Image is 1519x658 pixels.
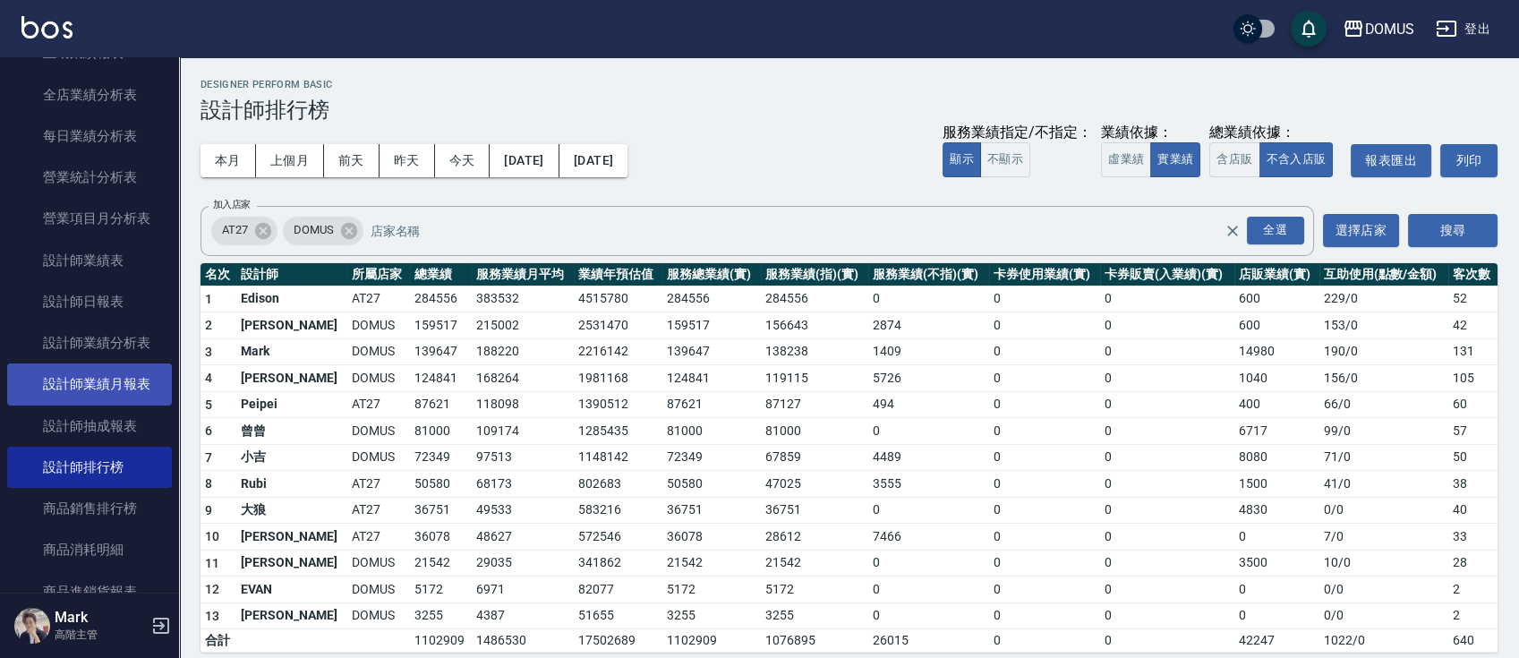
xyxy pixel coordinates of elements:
[662,577,761,603] td: 5172
[472,444,574,471] td: 97513
[761,602,868,629] td: 3255
[1448,286,1498,312] td: 52
[7,240,172,281] a: 設計師業績表
[435,144,491,177] button: 今天
[410,391,472,418] td: 87621
[662,312,761,339] td: 159517
[472,391,574,418] td: 118098
[410,338,472,365] td: 139647
[1100,577,1234,603] td: 0
[662,391,761,418] td: 87621
[283,217,363,245] div: DOMUS
[1234,444,1319,471] td: 8080
[1319,524,1448,551] td: 7 / 0
[1448,550,1498,577] td: 28
[761,577,868,603] td: 5172
[7,363,172,405] a: 設計師業績月報表
[205,503,212,517] span: 9
[472,577,574,603] td: 6971
[205,476,212,491] span: 8
[1100,471,1234,498] td: 0
[347,338,410,365] td: DOMUS
[236,338,347,365] td: Mark
[472,263,574,286] th: 服務業績月平均
[205,423,212,438] span: 6
[283,221,345,239] span: DOMUS
[1448,365,1498,392] td: 105
[1100,365,1234,392] td: 0
[1100,391,1234,418] td: 0
[472,471,574,498] td: 68173
[980,142,1030,177] button: 不顯示
[410,629,472,653] td: 1102909
[472,338,574,365] td: 188220
[7,571,172,612] a: 商品進銷貨報表
[1448,602,1498,629] td: 2
[868,629,989,653] td: 26015
[347,365,410,392] td: DOMUS
[868,524,989,551] td: 7466
[1100,418,1234,445] td: 0
[7,447,172,488] a: 設計師排行榜
[7,157,172,198] a: 營業統計分析表
[236,471,347,498] td: Rubi
[868,418,989,445] td: 0
[472,497,574,524] td: 49533
[211,217,277,245] div: AT27
[236,286,347,312] td: Edison
[236,263,347,286] th: 設計師
[55,609,146,627] h5: Mark
[1100,629,1234,653] td: 0
[472,312,574,339] td: 215002
[1448,629,1498,653] td: 640
[1448,338,1498,365] td: 131
[574,524,662,551] td: 572546
[324,144,380,177] button: 前天
[761,338,868,365] td: 138238
[1319,263,1448,286] th: 互助使用(點數/金額)
[201,98,1498,123] h3: 設計師排行榜
[574,550,662,577] td: 341862
[236,524,347,551] td: [PERSON_NAME]
[410,602,472,629] td: 3255
[410,286,472,312] td: 284556
[201,79,1498,90] h2: Designer Perform Basic
[1234,338,1319,365] td: 14980
[989,629,1100,653] td: 0
[1234,418,1319,445] td: 6717
[1100,263,1234,286] th: 卡券販賣(入業績)(實)
[989,263,1100,286] th: 卡券使用業績(實)
[1291,11,1327,47] button: save
[347,263,410,286] th: 所屬店家
[256,144,324,177] button: 上個月
[1319,391,1448,418] td: 66 / 0
[868,263,989,286] th: 服務業績(不指)(實)
[989,577,1100,603] td: 0
[761,497,868,524] td: 36751
[1234,286,1319,312] td: 600
[1220,218,1245,244] button: Clear
[7,115,172,157] a: 每日業績分析表
[989,471,1100,498] td: 0
[205,318,212,332] span: 2
[205,582,220,596] span: 12
[1100,497,1234,524] td: 0
[205,345,212,359] span: 3
[662,602,761,629] td: 3255
[989,312,1100,339] td: 0
[1448,497,1498,524] td: 40
[662,444,761,471] td: 72349
[21,16,73,38] img: Logo
[989,550,1100,577] td: 0
[347,577,410,603] td: DOMUS
[1319,577,1448,603] td: 0 / 0
[574,418,662,445] td: 1285435
[236,418,347,445] td: 曾曾
[236,444,347,471] td: 小吉
[1429,13,1498,46] button: 登出
[236,602,347,629] td: [PERSON_NAME]
[1319,497,1448,524] td: 0 / 0
[868,602,989,629] td: 0
[1234,263,1319,286] th: 店販業績(實)
[1234,312,1319,339] td: 600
